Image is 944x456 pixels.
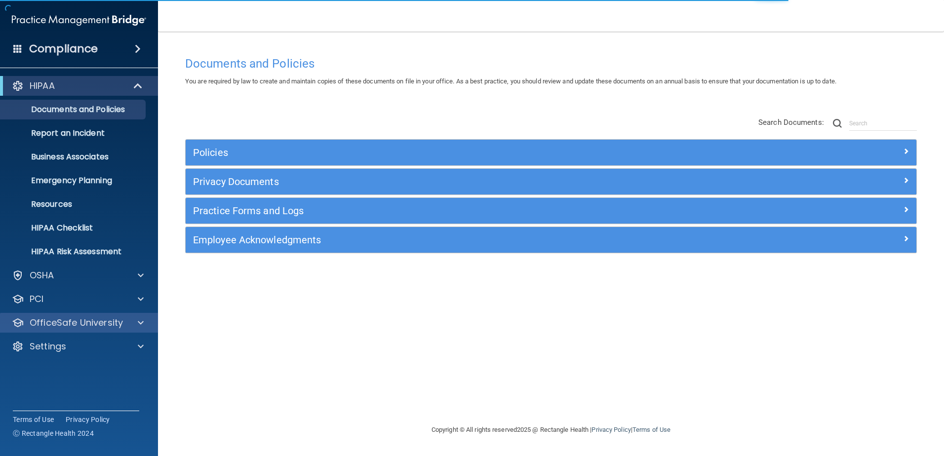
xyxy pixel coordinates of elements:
img: ic-search.3b580494.png [833,119,842,128]
p: Settings [30,341,66,352]
p: Report an Incident [6,128,141,138]
a: OfficeSafe University [12,317,144,329]
a: Employee Acknowledgments [193,232,909,248]
h5: Policies [193,147,726,158]
span: Ⓒ Rectangle Health 2024 [13,428,94,438]
p: HIPAA [30,80,55,92]
p: Documents and Policies [6,105,141,114]
h5: Employee Acknowledgments [193,234,726,245]
p: Business Associates [6,152,141,162]
a: Terms of Use [632,426,670,433]
h5: Privacy Documents [193,176,726,187]
h4: Compliance [29,42,98,56]
a: Privacy Documents [193,174,909,190]
a: HIPAA [12,80,143,92]
p: HIPAA Checklist [6,223,141,233]
span: Search Documents: [758,118,824,127]
img: PMB logo [12,10,146,30]
p: HIPAA Risk Assessment [6,247,141,257]
h5: Practice Forms and Logs [193,205,726,216]
a: PCI [12,293,144,305]
p: OfficeSafe University [30,317,123,329]
a: Terms of Use [13,415,54,424]
a: Privacy Policy [591,426,630,433]
a: Settings [12,341,144,352]
p: OSHA [30,269,54,281]
p: PCI [30,293,43,305]
div: Copyright © All rights reserved 2025 @ Rectangle Health | | [371,414,731,446]
span: You are required by law to create and maintain copies of these documents on file in your office. ... [185,77,836,85]
a: OSHA [12,269,144,281]
input: Search [849,116,917,131]
a: Practice Forms and Logs [193,203,909,219]
p: Resources [6,199,141,209]
a: Privacy Policy [66,415,110,424]
a: Policies [193,145,909,160]
p: Emergency Planning [6,176,141,186]
h4: Documents and Policies [185,57,917,70]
